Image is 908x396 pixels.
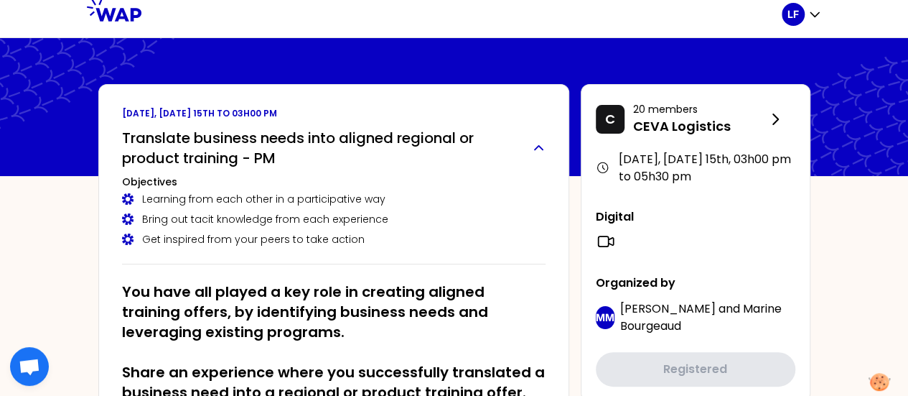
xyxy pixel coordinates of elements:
p: Organized by [596,275,795,292]
p: CEVA Logistics [633,116,767,137]
p: and [620,300,795,335]
div: Learning from each other in a participative way [122,192,546,206]
div: Get inspired from your peers to take action [122,232,546,247]
button: Registered [596,352,795,387]
span: [PERSON_NAME] [620,300,716,317]
div: Bring out tacit knowledge from each experience [122,212,546,226]
span: Marine Bourgeaud [620,300,782,334]
p: C [605,109,615,129]
h2: Translate business needs into aligned regional or product training - PM [122,128,520,168]
p: [DATE], [DATE] 15th to 03h00 pm [122,108,546,119]
h3: Objectives [122,175,546,189]
button: LF [782,3,822,26]
p: MM [596,310,614,325]
p: 20 members [633,102,767,116]
button: Translate business needs into aligned regional or product training - PM [122,128,546,168]
p: Digital [596,208,795,226]
div: Open chat [10,347,49,386]
div: [DATE], [DATE] 15th , 03h00 pm to 05h30 pm [596,151,795,185]
p: LF [787,7,799,22]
